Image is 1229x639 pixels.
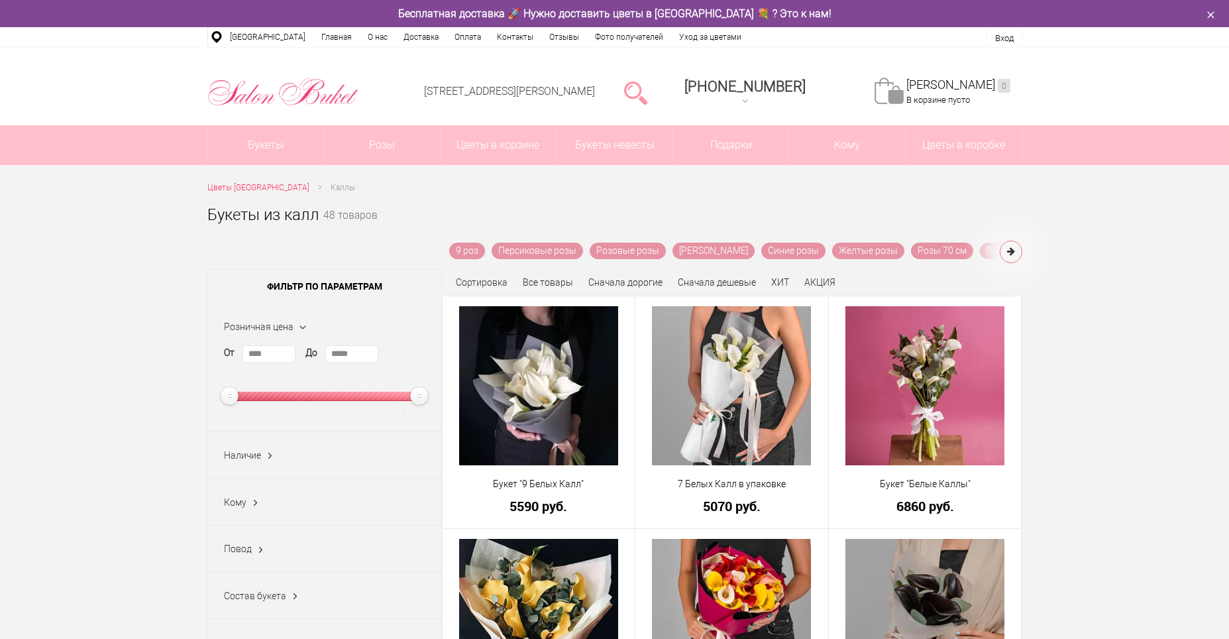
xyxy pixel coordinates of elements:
[678,277,756,288] a: Сначала дешевые
[644,477,820,491] a: 7 Белых Калл в упаковке
[771,277,789,288] a: ХИТ
[224,497,246,508] span: Кому
[906,78,1010,93] a: [PERSON_NAME]
[761,243,826,259] a: Синие розы
[644,499,820,513] a: 5070 руб.
[224,450,261,461] span: Наличие
[652,306,811,465] img: 7 Белых Калл в упаковке
[459,306,618,465] img: Букет "9 Белых Калл"
[224,346,235,360] label: От
[911,243,973,259] a: Розы 70 см
[449,243,485,259] a: 9 роз
[492,243,583,259] a: Персиковые розы
[451,477,627,491] a: Букет "9 Белых Калл"
[590,243,666,259] a: Розовые розы
[224,321,294,332] span: Розничная цена
[305,346,317,360] label: До
[222,27,313,47] a: [GEOGRAPHIC_DATA]
[456,277,508,288] span: Сортировка
[906,95,970,105] span: В корзине пусто
[980,243,1042,259] a: Розы 30 см
[424,85,595,97] a: [STREET_ADDRESS][PERSON_NAME]
[396,27,447,47] a: Доставка
[523,277,573,288] a: Все товары
[684,78,806,95] span: [PHONE_NUMBER]
[447,27,489,47] a: Оплата
[673,125,789,165] a: Подарки
[845,306,1004,465] img: Букет "Белые Каллы"
[672,243,755,259] a: [PERSON_NAME]
[441,125,557,165] a: Цветы в корзине
[208,125,324,165] a: Букеты
[587,27,671,47] a: Фото получателей
[451,499,627,513] a: 5590 руб.
[197,7,1032,21] div: Бесплатная доставка 🚀 Нужно доставить цветы в [GEOGRAPHIC_DATA] 💐 ? Это к нам!
[207,181,309,195] a: Цветы [GEOGRAPHIC_DATA]
[906,125,1022,165] a: Цветы в коробке
[557,125,672,165] a: Букеты невесты
[360,27,396,47] a: О нас
[837,477,1013,491] a: Букет "Белые Каллы"
[224,591,286,601] span: Состав букета
[323,211,378,243] small: 48 товаров
[789,125,905,165] span: Кому
[207,75,359,109] img: Цветы Нижний Новгород
[998,79,1010,93] ins: 0
[804,277,835,288] a: АКЦИЯ
[331,183,355,192] span: Каллы
[324,125,440,165] a: Розы
[995,33,1014,43] a: Вход
[224,544,252,554] span: Повод
[489,27,541,47] a: Контакты
[541,27,587,47] a: Отзывы
[207,203,319,227] h1: Букеты из калл
[676,74,814,111] a: [PHONE_NUMBER]
[588,277,663,288] a: Сначала дорогие
[313,27,360,47] a: Главная
[832,243,904,259] a: Желтые розы
[208,270,442,303] span: Фильтр по параметрам
[837,499,1013,513] a: 6860 руб.
[207,183,309,192] span: Цветы [GEOGRAPHIC_DATA]
[671,27,749,47] a: Уход за цветами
